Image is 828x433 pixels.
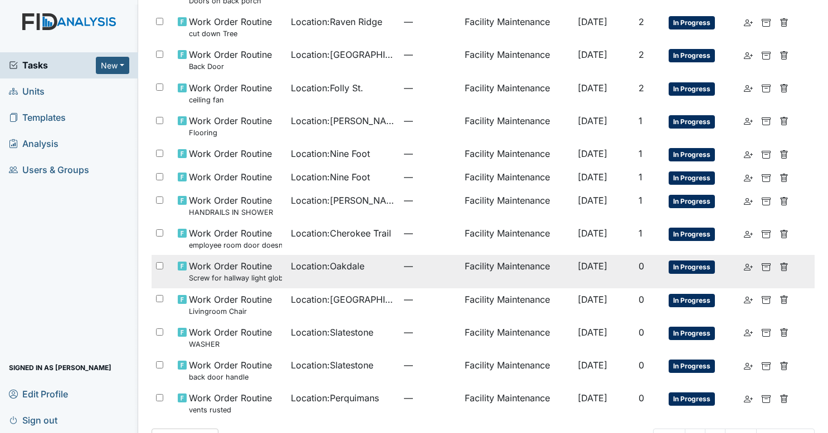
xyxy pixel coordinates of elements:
[291,81,363,95] span: Location : Folly St.
[578,228,607,239] span: [DATE]
[669,392,715,406] span: In Progress
[460,166,573,189] td: Facility Maintenance
[639,228,642,239] span: 1
[189,147,272,160] span: Work Order Routine
[780,194,788,207] a: Delete
[9,58,96,72] a: Tasks
[189,372,272,382] small: back door handle
[639,82,644,94] span: 2
[460,110,573,142] td: Facility Maintenance
[669,260,715,274] span: In Progress
[669,171,715,185] span: In Progress
[460,354,573,387] td: Facility Maintenance
[189,339,272,350] small: WASHER
[189,227,282,250] span: Work Order Routine employee room door doesn't latch when door is closed
[669,49,715,62] span: In Progress
[9,83,45,100] span: Units
[762,114,771,127] a: Archive
[189,207,273,218] small: HANDRAILS IN SHOWER
[189,306,272,317] small: Livingroom Chair
[780,259,788,273] a: Delete
[578,171,607,183] span: [DATE]
[460,387,573,420] td: Facility Maintenance
[669,148,715,161] span: In Progress
[9,135,59,152] span: Analysis
[780,227,788,240] a: Delete
[404,81,455,95] span: —
[578,148,607,159] span: [DATE]
[460,288,573,321] td: Facility Maintenance
[404,194,455,207] span: —
[189,293,272,317] span: Work Order Routine Livingroom Chair
[578,294,607,305] span: [DATE]
[189,405,272,415] small: vents rusted
[460,77,573,110] td: Facility Maintenance
[578,16,607,27] span: [DATE]
[578,82,607,94] span: [DATE]
[189,273,282,283] small: Screw for hallway light globe
[762,391,771,405] a: Archive
[762,15,771,28] a: Archive
[669,360,715,373] span: In Progress
[291,114,395,127] span: Location : [PERSON_NAME].
[189,28,272,39] small: cut down Tree
[9,359,111,376] span: Signed in as [PERSON_NAME]
[578,195,607,206] span: [DATE]
[404,15,455,28] span: —
[669,228,715,241] span: In Progress
[669,327,715,340] span: In Progress
[460,43,573,76] td: Facility Maintenance
[578,115,607,126] span: [DATE]
[669,82,715,96] span: In Progress
[669,115,715,129] span: In Progress
[189,48,272,72] span: Work Order Routine Back Door
[291,293,395,306] span: Location : [GEOGRAPHIC_DATA]
[291,147,370,160] span: Location : Nine Foot
[404,48,455,61] span: —
[460,189,573,222] td: Facility Maintenance
[780,391,788,405] a: Delete
[780,15,788,28] a: Delete
[189,240,282,250] small: employee room door doesn't latch when door is closed
[639,327,644,338] span: 0
[9,385,68,402] span: Edit Profile
[291,48,395,61] span: Location : [GEOGRAPHIC_DATA]
[578,327,607,338] span: [DATE]
[291,358,373,372] span: Location : Slatestone
[762,81,771,95] a: Archive
[780,48,788,61] a: Delete
[404,326,455,339] span: —
[762,170,771,184] a: Archive
[291,391,379,405] span: Location : Perquimans
[639,294,644,305] span: 0
[404,114,455,127] span: —
[189,114,272,138] span: Work Order Routine Flooring
[404,147,455,160] span: —
[639,49,644,60] span: 2
[669,195,715,208] span: In Progress
[762,147,771,160] a: Archive
[291,15,382,28] span: Location : Raven Ridge
[404,293,455,306] span: —
[780,293,788,306] a: Delete
[762,194,771,207] a: Archive
[189,81,272,105] span: Work Order Routine ceiling fan
[189,61,272,72] small: Back Door
[404,227,455,240] span: —
[639,171,642,183] span: 1
[404,259,455,273] span: —
[578,392,607,404] span: [DATE]
[460,142,573,166] td: Facility Maintenance
[96,57,129,74] button: New
[762,48,771,61] a: Archive
[639,148,642,159] span: 1
[189,326,272,350] span: Work Order Routine WASHER
[404,358,455,372] span: —
[460,222,573,255] td: Facility Maintenance
[189,170,272,184] span: Work Order Routine
[9,411,57,429] span: Sign out
[189,358,272,382] span: Work Order Routine back door handle
[578,360,607,371] span: [DATE]
[762,259,771,273] a: Archive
